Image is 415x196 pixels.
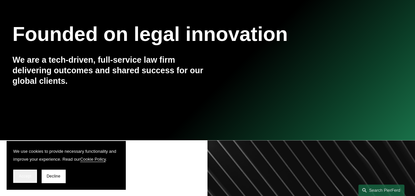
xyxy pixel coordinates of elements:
[13,147,119,163] p: We use cookies to provide necessary functionality and improve your experience. Read our .
[42,170,65,183] button: Decline
[13,55,208,86] h4: We are a tech-driven, full-service law firm delivering outcomes and shared success for our global...
[19,174,31,179] span: Accept
[358,184,404,196] a: Search this site
[7,141,125,189] section: Cookie banner
[80,157,106,162] a: Cookie Policy
[13,22,338,46] h1: Founded on legal innovation
[13,170,37,183] button: Accept
[47,174,60,179] span: Decline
